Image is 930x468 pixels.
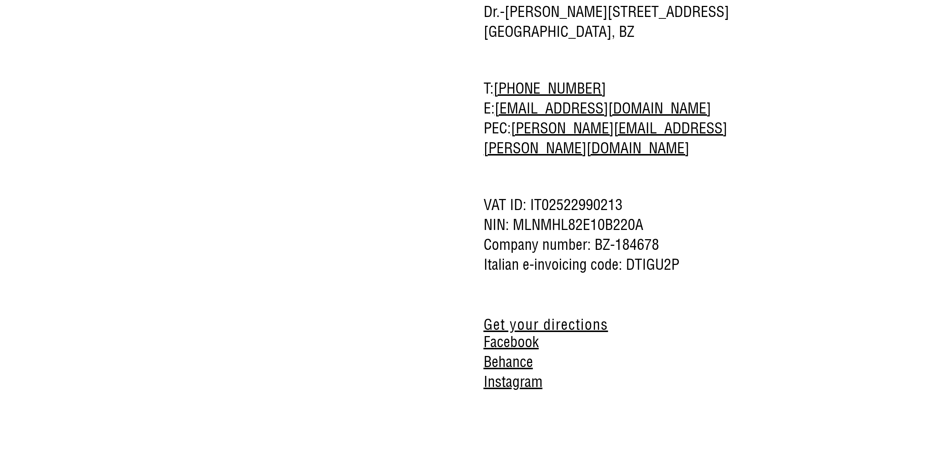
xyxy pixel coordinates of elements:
a: [EMAIL_ADDRESS][DOMAIN_NAME] [495,99,711,118]
span: Company number: BZ-184678 [484,235,742,255]
span: PEC: [484,118,742,158]
a: Facebook [484,332,539,351]
span: T: [484,78,742,98]
a: Get your directions [484,317,608,332]
a: [PERSON_NAME][EMAIL_ADDRESS][PERSON_NAME][DOMAIN_NAME] [484,119,727,157]
span: NIN: MLNMHL82E10B220A [484,215,742,235]
span: Dr.-[PERSON_NAME][STREET_ADDRESS] [484,2,742,22]
span: VAT ID: IT02522990213 [484,195,742,215]
span: Italian e-invoicing code: DTIGU2P [484,255,742,275]
span: [GEOGRAPHIC_DATA], BZ [484,22,742,42]
a: [PHONE_NUMBER] [494,79,606,98]
a: Instagram [484,372,543,391]
a: Behance [484,352,533,371]
span: E: [484,98,742,118]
